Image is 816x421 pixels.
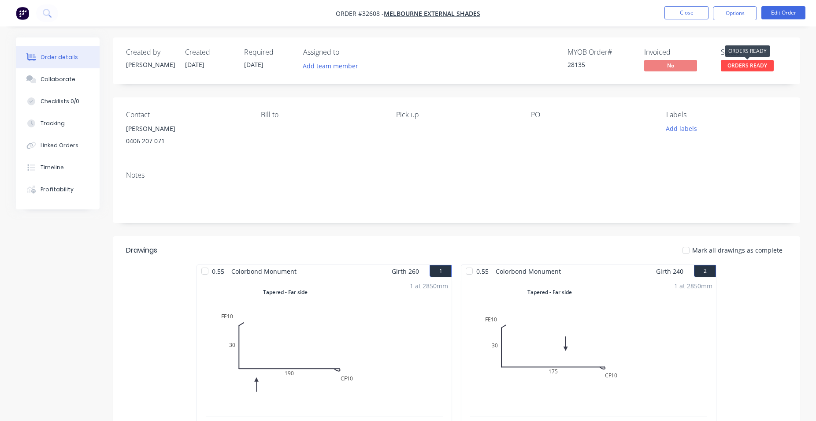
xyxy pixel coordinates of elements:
span: Colorbond Monument [228,265,300,278]
button: Tracking [16,112,100,134]
div: MYOB Order # [567,48,634,56]
button: Close [664,6,708,19]
span: 0.55 [473,265,492,278]
button: Add labels [661,123,701,134]
div: [PERSON_NAME]0406 207 071 [126,123,247,151]
button: ORDERS READY [721,60,774,73]
span: Girth 260 [392,265,419,278]
div: Timeline [41,164,64,171]
button: Edit Order [761,6,805,19]
span: Mark all drawings as complete [692,246,783,255]
div: Profitability [41,186,74,194]
div: Pick up [396,111,517,119]
button: Order details [16,46,100,68]
div: [PERSON_NAME] [126,60,174,69]
div: 1 at 2850mm [674,281,712,291]
div: Created by [126,48,174,56]
button: Linked Orders [16,134,100,156]
div: Required [244,48,293,56]
div: 0406 207 071 [126,135,247,147]
button: Options [713,6,757,20]
button: Add team member [303,60,363,72]
span: Order #32608 - [336,9,384,18]
div: ORDERS READY [725,45,770,57]
span: [DATE] [244,60,263,69]
button: Timeline [16,156,100,179]
div: Invoiced [644,48,710,56]
button: 2 [694,265,716,277]
button: Collaborate [16,68,100,90]
span: No [644,60,697,71]
button: Checklists 0/0 [16,90,100,112]
button: Profitability [16,179,100,201]
div: [PERSON_NAME] [126,123,247,135]
button: Add team member [298,60,363,72]
div: 1 at 2850mm [410,281,448,291]
div: Assigned to [303,48,391,56]
div: Drawings [126,245,157,256]
div: 28135 [567,60,634,69]
span: ORDERS READY [721,60,774,71]
span: Girth 240 [656,265,683,278]
div: Notes [126,171,787,179]
img: Factory [16,7,29,20]
div: PO [531,111,652,119]
a: MELBOURNE EXTERNAL SHADES [384,9,480,18]
div: Bill to [261,111,382,119]
div: Created [185,48,234,56]
div: Status [721,48,787,56]
div: Labels [666,111,787,119]
span: Colorbond Monument [492,265,564,278]
div: Collaborate [41,75,75,83]
div: Tracking [41,119,65,127]
div: Contact [126,111,247,119]
button: 1 [430,265,452,277]
div: Linked Orders [41,142,78,149]
span: [DATE] [185,60,204,69]
span: 0.55 [208,265,228,278]
div: Order details [41,53,78,61]
div: Checklists 0/0 [41,97,79,105]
